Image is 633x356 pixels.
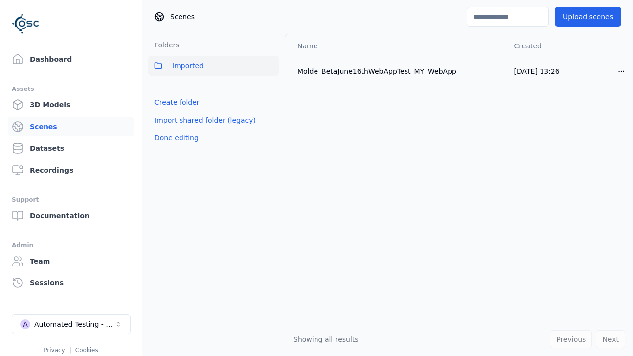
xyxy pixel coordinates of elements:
div: Support [12,194,130,206]
div: Admin [12,239,130,251]
th: Created [506,34,609,58]
button: Upload scenes [555,7,621,27]
a: 3D Models [8,95,134,115]
span: Scenes [170,12,195,22]
button: Imported [148,56,279,76]
span: Showing all results [293,335,359,343]
span: [DATE] 13:26 [514,67,560,75]
div: Automated Testing - Playwright [34,319,114,329]
img: Logo [12,10,40,38]
a: Dashboard [8,49,134,69]
a: Cookies [75,347,98,354]
a: Datasets [8,138,134,158]
button: Select a workspace [12,314,131,334]
a: Import shared folder (legacy) [154,115,256,125]
a: Recordings [8,160,134,180]
a: Sessions [8,273,134,293]
button: Done editing [148,129,205,147]
span: | [69,347,71,354]
a: Team [8,251,134,271]
div: A [20,319,30,329]
h3: Folders [148,40,180,50]
span: Imported [172,60,204,72]
a: Create folder [154,97,200,107]
button: Import shared folder (legacy) [148,111,262,129]
th: Name [285,34,506,58]
div: Assets [12,83,130,95]
a: Scenes [8,117,134,136]
a: Privacy [44,347,65,354]
div: Molde_BetaJune16thWebAppTest_MY_WebApp [297,66,498,76]
a: Documentation [8,206,134,225]
button: Create folder [148,93,206,111]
